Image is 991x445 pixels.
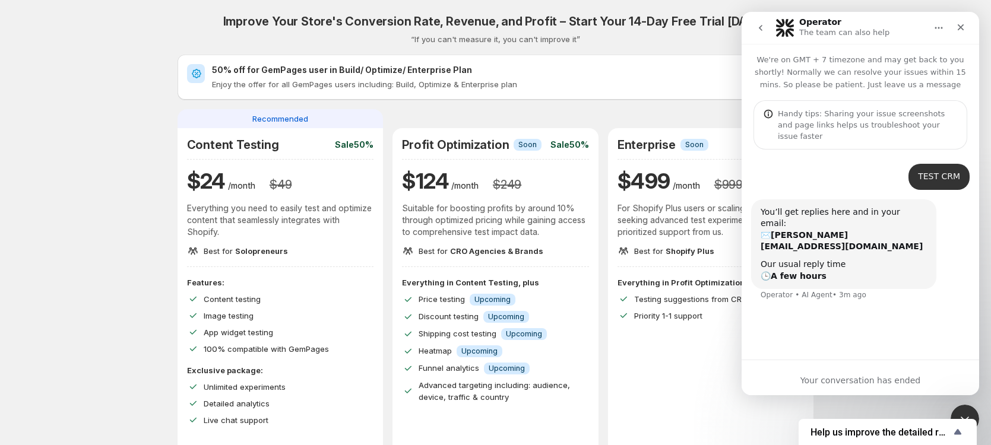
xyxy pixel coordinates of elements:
[419,245,543,257] p: Best for
[204,328,273,337] span: App widget testing
[493,177,521,192] h3: $ 249
[204,311,254,320] span: Image testing
[810,427,951,438] span: Help us improve the detailed report for A/B campaigns
[419,346,452,355] span: Heatmap
[335,139,373,151] p: Sale 50%
[461,347,498,356] span: Upcoming
[402,167,449,195] h1: $ 124
[187,202,374,238] p: Everything you need to easily test and optimize content that seamlessly integrates with Shopify.
[270,177,292,192] h3: $ 49
[618,138,676,152] h2: Enterprise
[419,311,479,321] span: Discount testing
[618,167,670,195] h1: $ 499
[450,246,543,256] span: CRO Agencies & Brands
[666,246,714,256] span: Shopify Plus
[402,276,589,288] p: Everything in Content Testing, plus
[228,180,255,192] p: /month
[402,138,509,152] h2: Profit Optimization
[419,294,465,304] span: Price testing
[550,139,589,151] p: Sale 50%
[212,78,805,90] p: Enjoy the offer for all GemPages users including: Build, Optimize & Enterprise plan
[634,311,702,320] span: Priority 1-1 support
[212,64,805,76] h2: 50% off for GemPages user in Build/ Optimize/ Enterprise Plan
[411,33,580,45] p: “If you can't measure it, you can't improve it”
[618,276,805,288] p: Everything in Profit Optimization, plus
[634,294,774,304] span: Testing suggestions from CRO expert
[187,364,374,376] p: Exclusive package:
[714,177,743,192] h3: $ 999
[518,140,537,150] span: Soon
[618,202,805,238] p: For Shopify Plus users or scaling businesses seeking advanced test experiment and prioritized sup...
[204,245,288,257] p: Best for
[187,276,374,288] p: Features:
[506,329,542,339] span: Upcoming
[204,294,261,304] span: Content testing
[235,246,288,256] span: Solopreneurs
[187,167,226,195] h1: $ 24
[187,138,279,152] h2: Content Testing
[474,295,511,304] span: Upcoming
[204,382,286,392] span: Unlimited experiments
[685,140,704,150] span: Soon
[204,399,270,408] span: Detailed analytics
[634,245,714,257] p: Best for
[402,202,589,238] p: Suitable for boosting profits by around 10% through optimized pricing while gaining access to com...
[419,380,570,402] span: Advanced targeting including: audience, device, traffic & country
[204,415,268,425] span: Live chat support
[488,312,524,322] span: Upcoming
[489,364,525,373] span: Upcoming
[742,12,979,395] iframe: Intercom live chat
[951,405,979,433] iframe: Intercom live chat
[419,329,496,338] span: Shipping cost testing
[419,363,479,373] span: Funnel analytics
[451,180,479,192] p: /month
[252,113,308,125] span: Recommended
[223,14,768,28] h2: Improve Your Store's Conversion Rate, Revenue, and Profit – Start Your 14-Day Free Trial [DATE]!
[810,425,965,439] button: Show survey - Help us improve the detailed report for A/B campaigns
[673,180,700,192] p: /month
[204,344,329,354] span: 100% compatible with GemPages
